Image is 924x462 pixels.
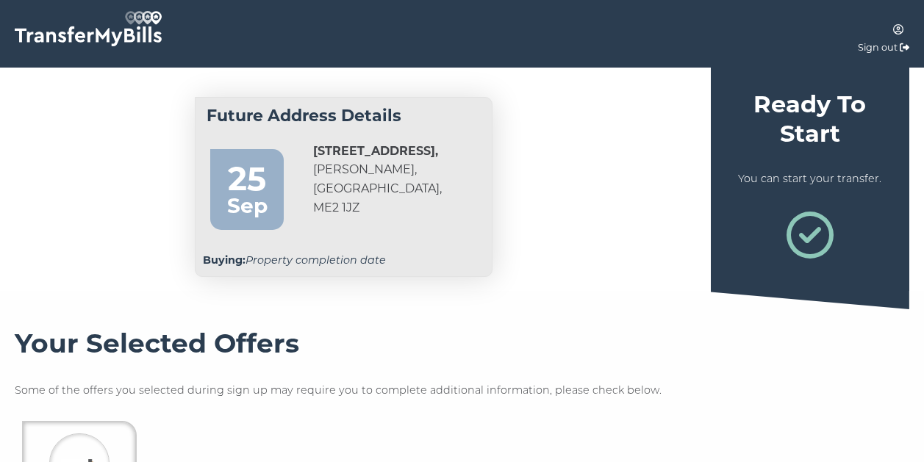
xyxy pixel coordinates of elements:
[196,134,298,245] a: 25 Sep
[218,153,276,190] div: 25
[722,170,898,187] p: You can start your transfer.
[15,382,909,399] p: Some of the offers you selected during sign up may require you to complete additional information...
[313,144,438,158] strong: [STREET_ADDRESS],
[722,90,898,148] h4: Ready To Start
[218,190,276,223] div: Sep
[203,253,386,267] em: Property completion date
[203,253,246,267] strong: Buying:
[15,328,909,360] h3: Your Selected Offers
[15,11,162,46] img: TransferMyBills.com - Helping ease the stress of moving
[207,105,481,127] h4: Future Address Details
[858,42,898,53] a: Sign out
[313,142,442,218] address: [PERSON_NAME], [GEOGRAPHIC_DATA], ME2 1JZ
[313,142,442,218] a: [STREET_ADDRESS],[PERSON_NAME],[GEOGRAPHIC_DATA],ME2 1JZ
